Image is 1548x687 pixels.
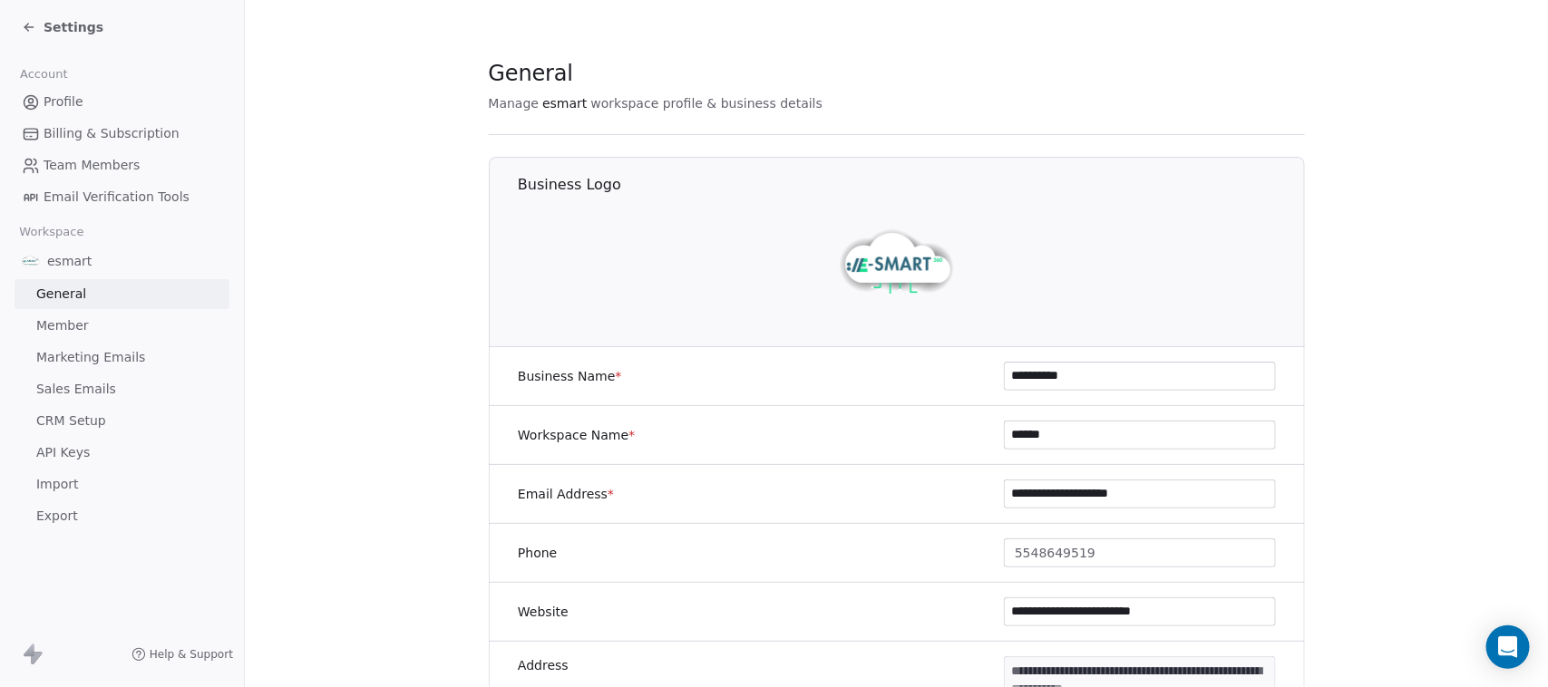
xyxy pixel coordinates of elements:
span: Email Verification Tools [44,188,190,207]
h1: Business Logo [518,175,1306,195]
span: esmart [542,94,587,112]
a: Help & Support [131,647,233,662]
span: CRM Setup [36,411,106,431]
a: Profile [15,87,229,117]
span: Profile [44,92,83,111]
span: Member [36,316,89,335]
label: Workspace Name [518,426,635,444]
button: 5548649519 [1004,538,1276,567]
a: Marketing Emails [15,343,229,373]
span: Marketing Emails [36,348,145,367]
span: Manage [489,94,540,112]
span: Account [12,61,75,88]
span: Sales Emails [36,380,116,399]
span: Help & Support [150,647,233,662]
label: Address [518,656,569,674]
img: -.png [22,252,40,270]
span: Billing & Subscription [44,124,180,143]
a: API Keys [15,438,229,468]
span: Team Members [44,156,140,175]
span: esmart [47,252,92,270]
span: Import [36,475,78,494]
span: General [36,285,86,304]
div: Open Intercom Messenger [1486,625,1530,669]
a: Member [15,311,229,341]
a: Email Verification Tools [15,182,229,212]
a: Settings [22,18,103,36]
span: Workspace [12,218,92,246]
span: workspace profile & business details [591,94,823,112]
label: Email Address [518,485,614,503]
span: Export [36,507,78,526]
a: Billing & Subscription [15,119,229,149]
label: Business Name [518,367,622,385]
span: API Keys [36,443,90,462]
label: Phone [518,544,557,562]
span: General [489,60,574,87]
a: Sales Emails [15,374,229,404]
a: General [15,279,229,309]
a: Import [15,469,229,499]
span: Settings [44,18,103,36]
a: Export [15,501,229,531]
a: CRM Setup [15,406,229,436]
label: Website [518,603,569,621]
a: Team Members [15,150,229,180]
span: 5548649519 [1015,544,1095,563]
img: -.png [839,206,955,322]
